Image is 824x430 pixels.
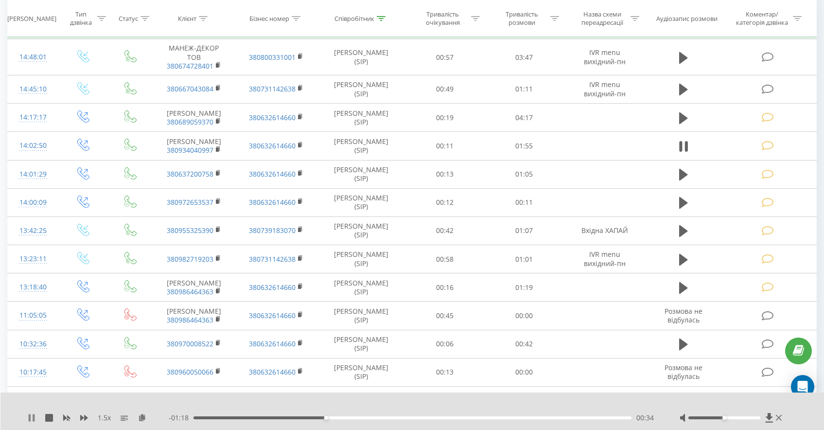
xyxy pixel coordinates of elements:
[18,391,48,410] div: 10:17:01
[249,311,296,320] a: 380632614660
[18,363,48,382] div: 10:17:45
[563,75,646,103] td: IVR menu вихідний-пн
[167,339,213,348] a: 380970008522
[249,283,296,292] a: 380632614660
[576,10,628,27] div: Назва схеми переадресації
[167,169,213,179] a: 380637200758
[485,216,563,245] td: 01:07
[249,197,296,207] a: 380632614660
[153,132,235,160] td: [PERSON_NAME]
[18,80,48,99] div: 14:45:10
[485,75,563,103] td: 01:11
[249,339,296,348] a: 380632614660
[405,132,484,160] td: 00:11
[18,221,48,240] div: 13:42:25
[485,302,563,330] td: 00:00
[167,367,213,376] a: 380960050066
[249,84,296,93] a: 380731142638
[405,216,484,245] td: 00:42
[119,14,138,22] div: Статус
[405,387,484,415] td: 00:03
[167,315,213,324] a: 380986464363
[665,363,702,381] span: Розмова не відбулась
[656,14,718,22] div: Аудіозапис розмови
[317,188,405,216] td: [PERSON_NAME] (SIP)
[485,358,563,386] td: 00:00
[167,287,213,296] a: 380986464363
[249,367,296,376] a: 380632614660
[563,245,646,273] td: IVR menu вихідний-пн
[249,226,296,235] a: 380739183070
[167,145,213,155] a: 380934040997
[405,330,484,358] td: 00:06
[722,416,726,420] div: Accessibility label
[153,273,235,302] td: [PERSON_NAME]
[485,160,563,188] td: 01:05
[167,197,213,207] a: 380972653537
[417,10,469,27] div: Тривалість очікування
[405,39,484,75] td: 00:57
[169,413,193,423] span: - 01:18
[249,169,296,179] a: 380632614660
[317,75,405,103] td: [PERSON_NAME] (SIP)
[167,226,213,235] a: 380955325390
[18,193,48,212] div: 14:00:09
[405,104,484,132] td: 00:19
[153,39,235,75] td: МАНЕЖ-ДЕКОР ТОВ
[18,48,48,67] div: 14:48:01
[7,14,56,22] div: [PERSON_NAME]
[317,160,405,188] td: [PERSON_NAME] (SIP)
[405,75,484,103] td: 00:49
[249,14,289,22] div: Бізнес номер
[249,113,296,122] a: 380632614660
[405,188,484,216] td: 00:12
[405,160,484,188] td: 00:13
[18,335,48,354] div: 10:32:36
[317,245,405,273] td: [PERSON_NAME] (SIP)
[317,216,405,245] td: [PERSON_NAME] (SIP)
[405,358,484,386] td: 00:13
[98,413,111,423] span: 1.5 x
[18,250,48,269] div: 13:23:11
[496,10,548,27] div: Тривалість розмови
[317,387,405,415] td: [PERSON_NAME] (SIP)
[636,413,654,423] span: 00:34
[405,273,484,302] td: 00:16
[317,358,405,386] td: [PERSON_NAME] (SIP)
[153,104,235,132] td: [PERSON_NAME]
[167,117,213,126] a: 380689059370
[791,375,814,398] div: Open Intercom Messenger
[485,245,563,273] td: 01:01
[665,391,702,409] span: Розмова не відбулась
[334,14,374,22] div: Співробітник
[18,306,48,325] div: 11:05:05
[249,141,296,150] a: 380632614660
[18,108,48,127] div: 14:17:17
[317,273,405,302] td: [PERSON_NAME] (SIP)
[734,10,790,27] div: Коментар/категорія дзвінка
[317,132,405,160] td: [PERSON_NAME] (SIP)
[485,273,563,302] td: 01:19
[317,104,405,132] td: [PERSON_NAME] (SIP)
[249,53,296,62] a: 380800331001
[324,416,328,420] div: Accessibility label
[67,10,95,27] div: Тип дзвінка
[317,302,405,330] td: [PERSON_NAME] (SIP)
[485,387,563,415] td: 00:00
[563,216,646,245] td: Вхідна ХАПАЙ
[485,132,563,160] td: 01:55
[18,165,48,184] div: 14:01:29
[153,302,235,330] td: [PERSON_NAME]
[18,278,48,297] div: 13:18:40
[167,61,213,71] a: 380674728401
[405,245,484,273] td: 00:58
[18,136,48,155] div: 14:02:50
[563,39,646,75] td: IVR menu вихідний-пн
[485,39,563,75] td: 03:47
[178,14,196,22] div: Клієнт
[167,84,213,93] a: 380667043084
[317,39,405,75] td: [PERSON_NAME] (SIP)
[485,104,563,132] td: 04:17
[405,302,484,330] td: 00:45
[485,188,563,216] td: 00:11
